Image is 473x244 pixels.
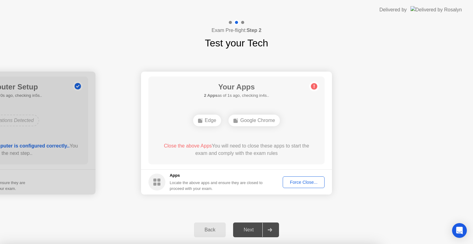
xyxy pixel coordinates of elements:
[285,180,322,185] div: Force Close...
[170,172,263,179] h5: Apps
[247,28,261,33] b: Step 2
[193,115,221,126] div: Edge
[235,227,262,233] div: Next
[164,143,212,148] span: Close the above Apps
[410,6,462,13] img: Delivered by Rosalyn
[452,223,467,238] div: Open Intercom Messenger
[205,36,268,50] h1: Test your Tech
[228,115,280,126] div: Google Chrome
[204,93,217,98] b: 2 Apps
[196,227,224,233] div: Back
[379,6,407,14] div: Delivered by
[212,27,261,34] h4: Exam Pre-flight:
[170,180,263,191] div: Locate the above apps and ensure they are closed to proceed with your exam.
[204,92,269,99] h5: as of 1s ago, checking in4s..
[157,142,316,157] div: You will need to close these apps to start the exam and comply with the exam rules
[204,81,269,92] h1: Your Apps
